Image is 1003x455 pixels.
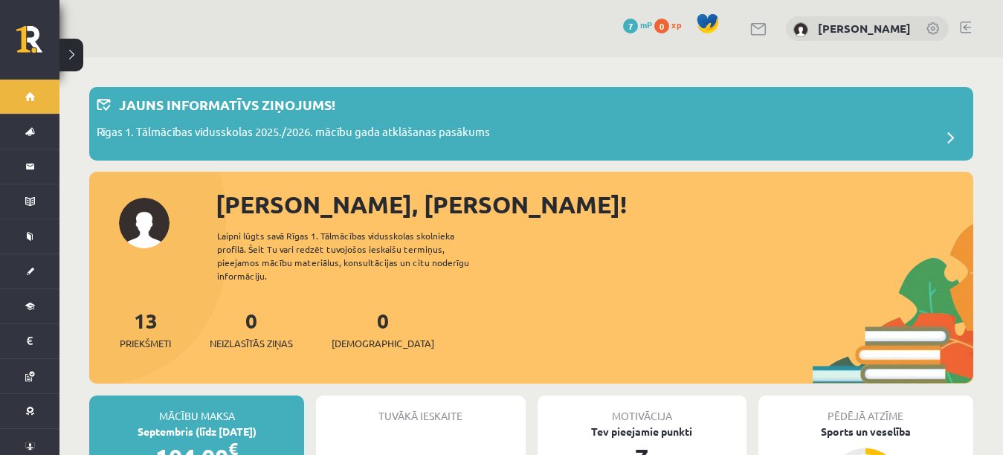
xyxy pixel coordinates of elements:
[210,307,293,351] a: 0Neizlasītās ziņas
[316,396,525,424] div: Tuvākā ieskaite
[758,396,973,424] div: Pēdējā atzīme
[332,336,434,351] span: [DEMOGRAPHIC_DATA]
[97,94,966,153] a: Jauns informatīvs ziņojums! Rīgas 1. Tālmācības vidusskolas 2025./2026. mācību gada atklāšanas pa...
[216,187,973,222] div: [PERSON_NAME], [PERSON_NAME]!
[538,424,746,439] div: Tev pieejamie punkti
[16,26,59,63] a: Rīgas 1. Tālmācības vidusskola
[538,396,746,424] div: Motivācija
[793,22,808,37] img: Elizabete Priedoliņa
[758,424,973,439] div: Sports un veselība
[217,229,495,283] div: Laipni lūgts savā Rīgas 1. Tālmācības vidusskolas skolnieka profilā. Šeit Tu vari redzēt tuvojošo...
[640,19,652,30] span: mP
[818,21,911,36] a: [PERSON_NAME]
[623,19,652,30] a: 7 mP
[120,336,171,351] span: Priekšmeti
[654,19,669,33] span: 0
[119,94,335,114] p: Jauns informatīvs ziņojums!
[120,307,171,351] a: 13Priekšmeti
[332,307,434,351] a: 0[DEMOGRAPHIC_DATA]
[671,19,681,30] span: xp
[89,424,304,439] div: Septembris (līdz [DATE])
[97,123,490,144] p: Rīgas 1. Tālmācības vidusskolas 2025./2026. mācību gada atklāšanas pasākums
[210,336,293,351] span: Neizlasītās ziņas
[654,19,688,30] a: 0 xp
[89,396,304,424] div: Mācību maksa
[623,19,638,33] span: 7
